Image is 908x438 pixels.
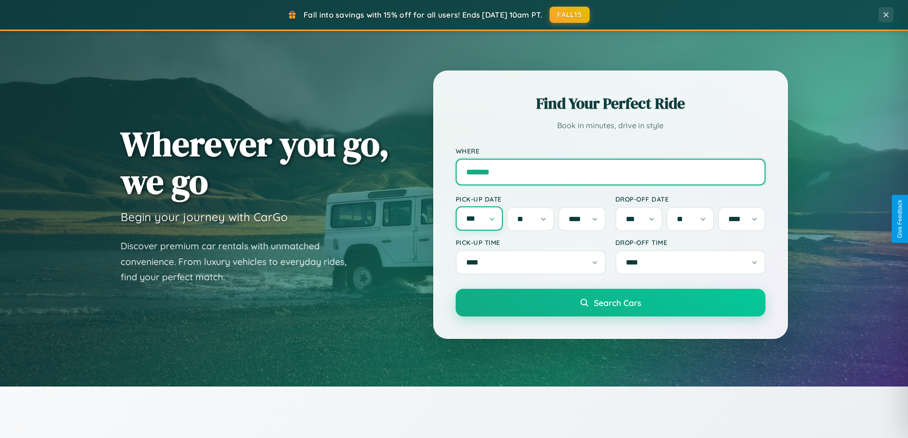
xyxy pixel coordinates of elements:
[550,7,590,23] button: FALL15
[456,238,606,246] label: Pick-up Time
[304,10,542,20] span: Fall into savings with 15% off for all users! Ends [DATE] 10am PT.
[615,238,765,246] label: Drop-off Time
[456,289,765,316] button: Search Cars
[594,297,641,308] span: Search Cars
[456,195,606,203] label: Pick-up Date
[897,200,903,238] div: Give Feedback
[456,93,765,114] h2: Find Your Perfect Ride
[121,210,288,224] h3: Begin your journey with CarGo
[121,125,389,200] h1: Wherever you go, we go
[121,238,359,285] p: Discover premium car rentals with unmatched convenience. From luxury vehicles to everyday rides, ...
[456,147,765,155] label: Where
[456,119,765,132] p: Book in minutes, drive in style
[615,195,765,203] label: Drop-off Date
